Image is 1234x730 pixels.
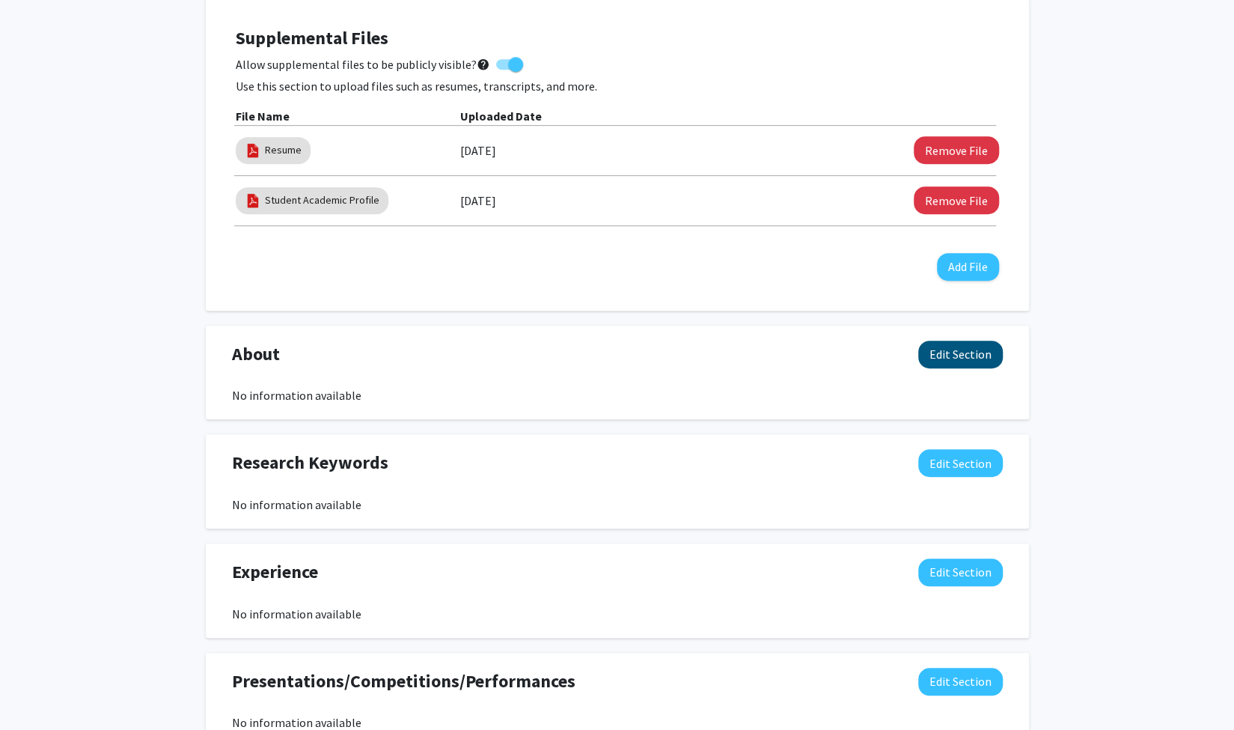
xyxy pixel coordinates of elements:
[937,253,999,281] button: Add File
[918,559,1003,586] button: Edit Experience
[245,142,261,159] img: pdf_icon.png
[232,341,280,368] span: About
[918,668,1003,696] button: Edit Presentations/Competitions/Performances
[232,496,1003,514] div: No information available
[460,109,542,124] b: Uploaded Date
[460,138,496,163] label: [DATE]
[918,449,1003,477] button: Edit Research Keywords
[918,341,1003,368] button: Edit About
[914,136,999,164] button: Remove Resume File
[245,192,261,209] img: pdf_icon.png
[236,77,999,95] p: Use this section to upload files such as resumes, transcripts, and more.
[265,192,379,208] a: Student Academic Profile
[11,663,64,719] iframe: Chat
[232,559,318,585] span: Experience
[265,142,302,158] a: Resume
[236,109,290,124] b: File Name
[232,668,575,695] span: Presentations/Competitions/Performances
[914,186,999,214] button: Remove Student Academic Profile File
[232,386,1003,404] div: No information available
[236,28,999,49] h4: Supplemental Files
[232,449,388,476] span: Research Keywords
[236,55,490,73] span: Allow supplemental files to be publicly visible?
[460,188,496,213] label: [DATE]
[477,55,490,73] mat-icon: help
[232,605,1003,623] div: No information available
